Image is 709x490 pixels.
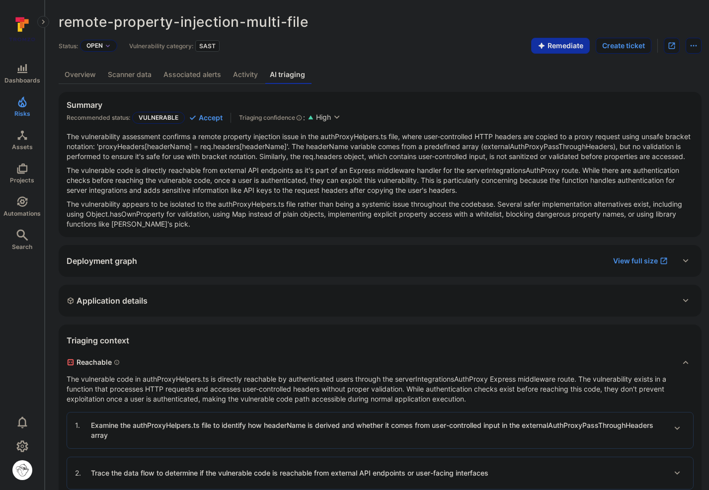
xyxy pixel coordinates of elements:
[67,335,129,345] h2: Triaging context
[316,112,331,122] span: High
[91,420,665,440] p: Examine the authProxyHelpers.ts file to identify how headerName is derived and whether it comes f...
[12,460,32,480] img: ACg8ocIqQenU2zSVn4varczOTTpfOuOTqpqMYkpMWRLjejB-DtIEo7w=s96-c
[67,412,693,448] div: Expand
[59,66,102,84] a: Overview
[91,468,488,478] p: Trace the data flow to determine if the vulnerable code is reachable from external API endpoints ...
[59,13,309,30] span: remote-property-injection-multi-file
[14,110,30,117] span: Risks
[227,66,264,84] a: Activity
[686,38,702,54] button: Options menu
[59,245,702,277] div: Expand
[531,38,590,54] button: Remediate
[86,42,103,50] button: Open
[67,165,694,195] p: The vulnerable code is directly reachable from external API endpoints as it's part of an Express ...
[664,38,680,54] div: Open original issue
[75,468,89,478] span: 2 .
[12,143,33,151] span: Assets
[4,77,40,84] span: Dashboards
[59,42,78,50] span: Status:
[67,457,693,489] div: Expand
[67,114,130,121] span: Recommended status:
[132,112,185,124] p: Vulnerable
[189,113,223,123] button: Accept
[10,176,34,184] span: Projects
[40,18,47,26] i: Expand navigation menu
[296,113,302,123] svg: AI Triaging Agent self-evaluates the confidence behind recommended status based on the depth and ...
[37,16,49,28] button: Expand navigation menu
[59,285,702,317] div: Expand
[102,66,158,84] a: Scanner data
[12,460,32,480] div: Justin Kim
[316,112,341,123] button: High
[67,132,694,162] p: The vulnerability assessment confirms a remote property injection issue in the authProxyHelpers.t...
[67,354,694,404] div: Collapse
[596,38,651,54] button: Create ticket
[67,256,137,266] h2: Deployment graph
[67,374,674,404] p: The vulnerable code in authProxyHelpers.ts is directly reachable by authenticated users through t...
[239,113,295,123] span: Triaging confidence
[158,66,227,84] a: Associated alerts
[239,113,305,123] div: :
[105,43,111,49] button: Expand dropdown
[67,296,148,306] h2: Application details
[607,253,674,269] a: View full size
[3,210,41,217] span: Automations
[67,199,694,229] p: The vulnerability appears to be isolated to the authProxyHelpers.ts file rather than being a syst...
[114,359,120,365] svg: Indicates if a vulnerability code, component, function or a library can actually be reached or in...
[59,66,702,84] div: Vulnerability tabs
[12,243,32,250] span: Search
[67,100,102,110] h2: Summary
[75,420,89,430] span: 1 .
[195,40,220,52] div: SAST
[129,42,193,50] span: Vulnerability category:
[264,66,311,84] a: AI triaging
[67,354,674,370] span: Reachable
